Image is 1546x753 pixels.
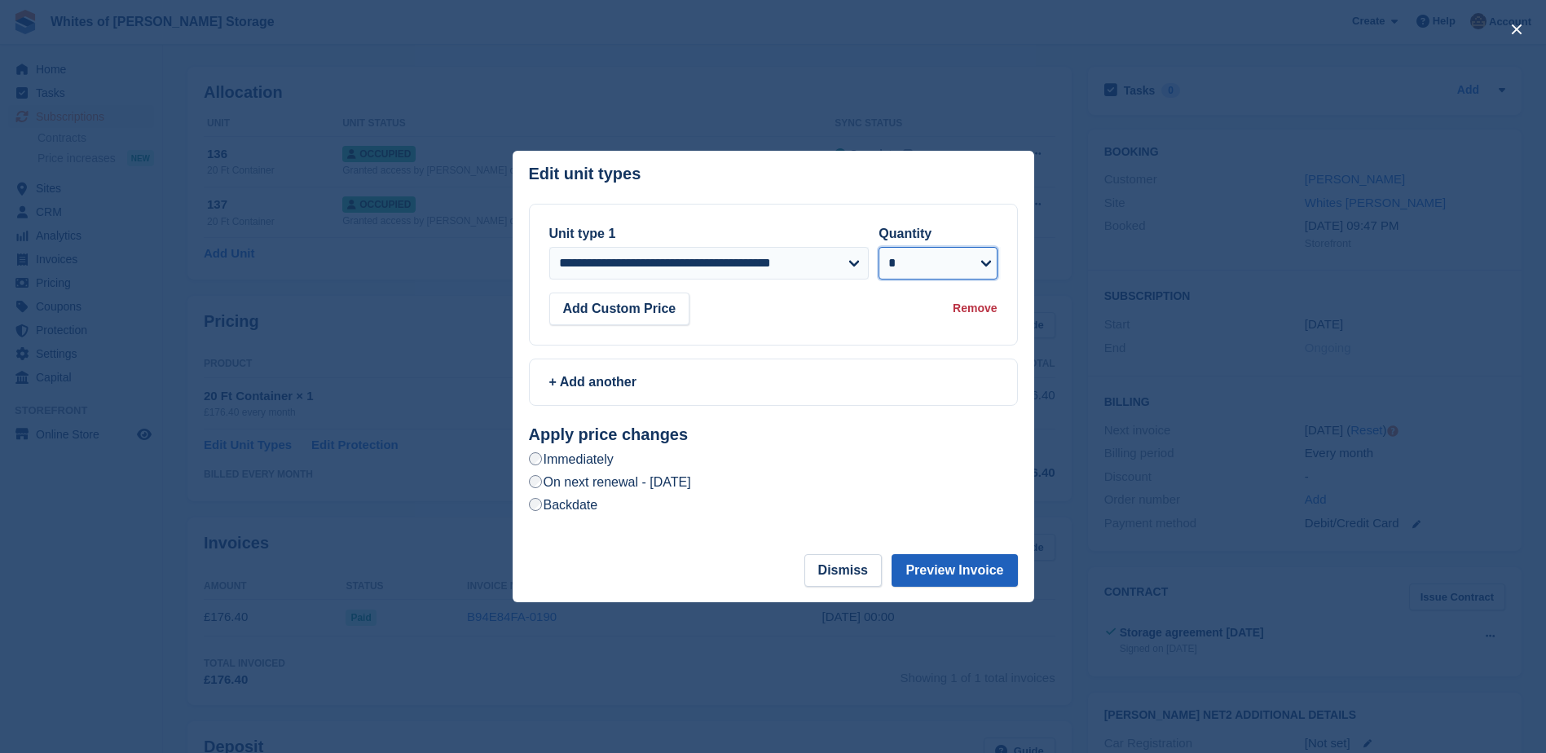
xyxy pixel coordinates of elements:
label: Immediately [529,451,614,468]
label: On next renewal - [DATE] [529,473,691,491]
div: Remove [953,300,997,317]
p: Edit unit types [529,165,641,183]
button: close [1504,16,1530,42]
a: + Add another [529,359,1018,406]
input: Immediately [529,452,542,465]
input: On next renewal - [DATE] [529,475,542,488]
label: Backdate [529,496,598,513]
label: Quantity [879,227,932,240]
button: Dismiss [804,554,882,587]
button: Add Custom Price [549,293,690,325]
button: Preview Invoice [892,554,1017,587]
input: Backdate [529,498,542,511]
strong: Apply price changes [529,425,689,443]
div: + Add another [549,372,998,392]
label: Unit type 1 [549,227,616,240]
